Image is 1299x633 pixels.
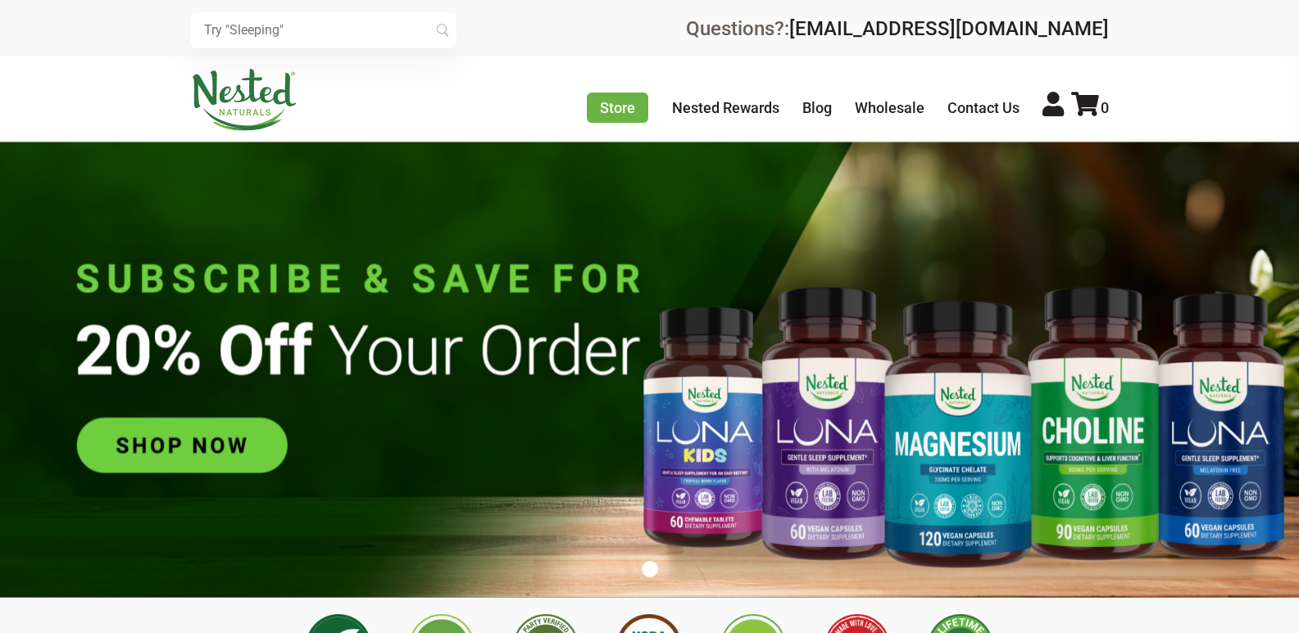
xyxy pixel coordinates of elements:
a: Contact Us [947,99,1020,116]
a: Blog [802,99,832,116]
a: Wholesale [855,99,924,116]
a: Nested Rewards [672,99,779,116]
input: Try "Sleeping" [191,12,456,48]
a: Store [587,93,648,123]
div: Questions?: [686,19,1109,38]
span: 0 [1101,99,1109,116]
button: 1 of 1 [642,561,658,577]
img: Nested Naturals [191,69,297,131]
a: 0 [1071,99,1109,116]
a: [EMAIL_ADDRESS][DOMAIN_NAME] [789,17,1109,40]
